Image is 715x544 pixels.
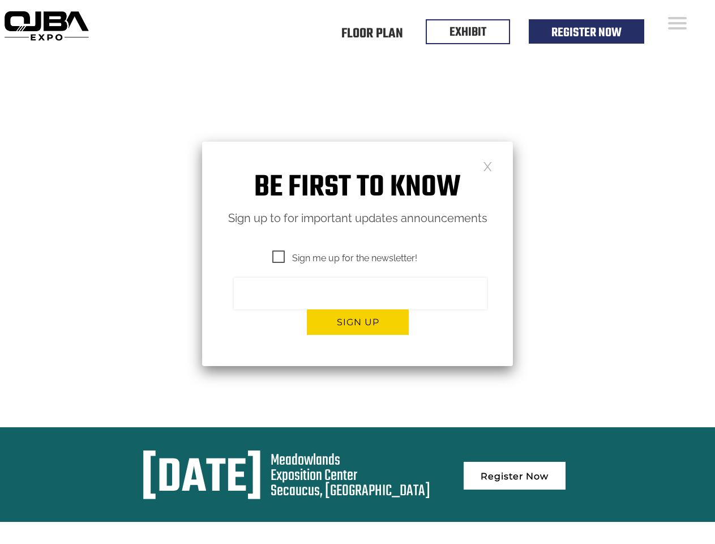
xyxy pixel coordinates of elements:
p: Sign up to for important updates announcements [202,209,513,228]
a: EXHIBIT [449,23,486,42]
a: Register Now [464,462,566,490]
a: Close [483,161,493,171]
span: Sign me up for the newsletter! [272,251,417,265]
a: Register Now [551,23,622,42]
div: [DATE] [141,453,263,505]
h1: Be first to know [202,170,513,206]
button: Sign up [307,309,409,335]
div: Meadowlands Exposition Center Secaucus, [GEOGRAPHIC_DATA] [271,453,430,499]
